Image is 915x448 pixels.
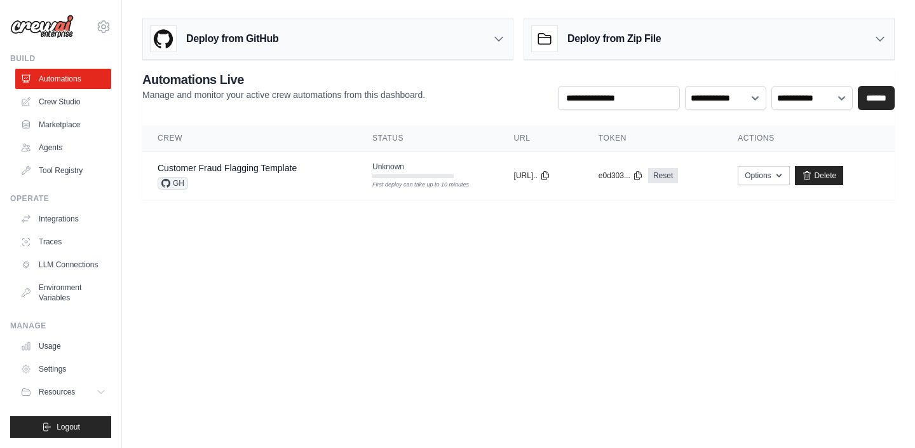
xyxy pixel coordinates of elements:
[158,177,188,190] span: GH
[15,232,111,252] a: Traces
[39,387,75,397] span: Resources
[186,31,278,46] h3: Deploy from GitHub
[10,321,111,331] div: Manage
[10,15,74,39] img: Logo
[142,71,425,88] h2: Automations Live
[142,125,357,151] th: Crew
[648,168,678,183] a: Reset
[15,92,111,112] a: Crew Studio
[372,162,404,172] span: Unknown
[15,115,111,135] a: Marketplace
[567,31,661,46] h3: Deploy from Zip File
[15,336,111,356] a: Usage
[151,26,176,52] img: GitHub Logo
[583,125,722,151] th: Token
[142,88,425,101] p: Manage and monitor your active crew automations from this dashboard.
[15,277,111,308] a: Environment Variables
[15,209,111,229] a: Integrations
[738,166,789,185] button: Options
[15,69,111,89] a: Automations
[15,137,111,158] a: Agents
[158,163,297,173] a: Customer Fraud Flagging Template
[10,416,111,438] button: Logout
[795,166,844,185] a: Delete
[599,171,643,181] button: e0d303...
[15,382,111,402] button: Resources
[10,193,111,204] div: Operate
[15,359,111,379] a: Settings
[10,53,111,64] div: Build
[357,125,499,151] th: Status
[15,160,111,181] a: Tool Registry
[15,255,111,275] a: LLM Connections
[372,181,454,190] div: First deploy can take up to 10 minutes
[57,422,80,432] span: Logout
[722,125,895,151] th: Actions
[499,125,583,151] th: URL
